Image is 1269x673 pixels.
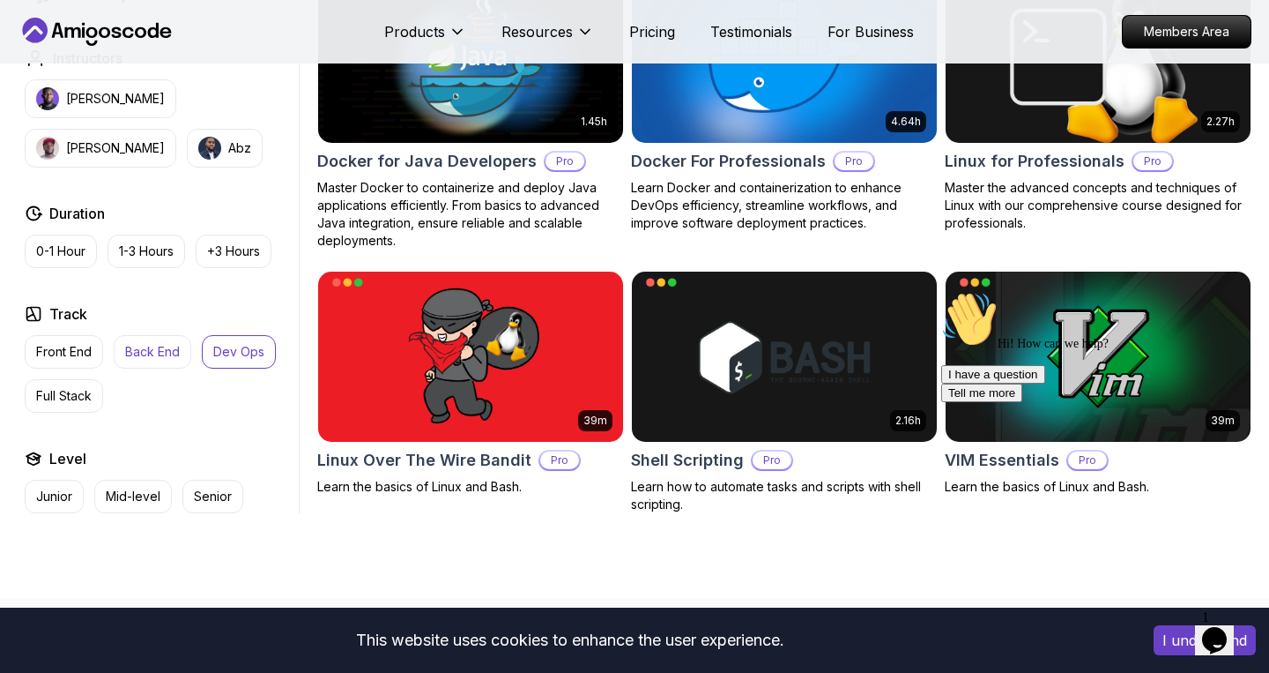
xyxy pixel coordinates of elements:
[7,7,324,118] div: 👋Hi! How can we help?I have a questionTell me more
[631,149,826,174] h2: Docker For Professionals
[25,79,176,118] button: instructor img[PERSON_NAME]
[317,179,624,250] p: Master Docker to containerize and deploy Java applications efficiently. From basics to advanced J...
[583,414,607,428] p: 39m
[66,139,165,157] p: [PERSON_NAME]
[13,621,1127,660] div: This website uses cookies to enhance the user experience.
[895,414,921,428] p: 2.16h
[7,53,174,66] span: Hi! How can we help?
[317,271,624,497] a: Linux Over The Wire Bandit card39mLinux Over The Wire BanditProLearn the basics of Linux and Bash.
[835,153,873,170] p: Pro
[1123,16,1250,48] p: Members Area
[196,235,271,268] button: +3 Hours
[49,203,105,224] h2: Duration
[631,448,744,473] h2: Shell Scripting
[827,21,914,42] a: For Business
[36,343,92,361] p: Front End
[25,335,103,369] button: Front End
[49,448,86,469] h2: Level
[25,129,176,168] button: instructor img[PERSON_NAME]
[753,452,791,469] p: Pro
[25,235,97,268] button: 0-1 Hour
[629,21,675,42] a: Pricing
[66,90,165,108] p: [PERSON_NAME]
[545,153,584,170] p: Pro
[36,87,59,110] img: instructor img
[202,335,276,369] button: Dev Ops
[7,100,88,118] button: Tell me more
[207,243,260,260] p: +3 Hours
[631,179,938,232] p: Learn Docker and containerization to enhance DevOps efficiency, streamline workflows, and improve...
[182,480,243,513] button: Senior
[945,149,1124,174] h2: Linux for Professionals
[1122,15,1251,49] a: Members Area
[632,272,937,443] img: Shell Scripting card
[1154,625,1256,655] button: Accept cookies
[631,478,938,513] p: Learn how to automate tasks and scripts with shell scripting.
[384,21,466,56] button: Products
[317,448,531,473] h2: Linux Over The Wire Bandit
[187,129,263,168] button: instructor imgAbz
[945,179,1251,232] p: Master the advanced concepts and techniques of Linux with our comprehensive course designed for p...
[194,488,232,505] p: Senior
[581,115,607,129] p: 1.45h
[7,81,111,100] button: I have a question
[946,272,1250,443] img: VIM Essentials card
[318,272,623,443] img: Linux Over The Wire Bandit card
[7,7,63,64] img: :wave:
[710,21,792,42] a: Testimonials
[213,343,264,361] p: Dev Ops
[501,21,573,42] p: Resources
[114,335,191,369] button: Back End
[108,235,185,268] button: 1-3 Hours
[317,478,624,496] p: Learn the basics of Linux and Bash.
[384,21,445,42] p: Products
[106,488,160,505] p: Mid-level
[36,243,85,260] p: 0-1 Hour
[125,343,180,361] p: Back End
[1133,153,1172,170] p: Pro
[891,115,921,129] p: 4.64h
[1206,115,1235,129] p: 2.27h
[94,480,172,513] button: Mid-level
[317,149,537,174] h2: Docker for Java Developers
[1195,602,1251,655] iframe: chat widget
[540,452,579,469] p: Pro
[25,379,103,413] button: Full Stack
[36,488,72,505] p: Junior
[25,480,84,513] button: Junior
[228,139,251,157] p: Abz
[36,137,59,160] img: instructor img
[631,271,938,514] a: Shell Scripting card2.16hShell ScriptingProLearn how to automate tasks and scripts with shell scr...
[501,21,594,56] button: Resources
[198,137,221,160] img: instructor img
[49,303,87,325] h2: Track
[119,243,174,260] p: 1-3 Hours
[945,271,1251,497] a: VIM Essentials card39mVIM EssentialsProLearn the basics of Linux and Bash.
[934,284,1251,594] iframe: chat widget
[36,387,92,405] p: Full Stack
